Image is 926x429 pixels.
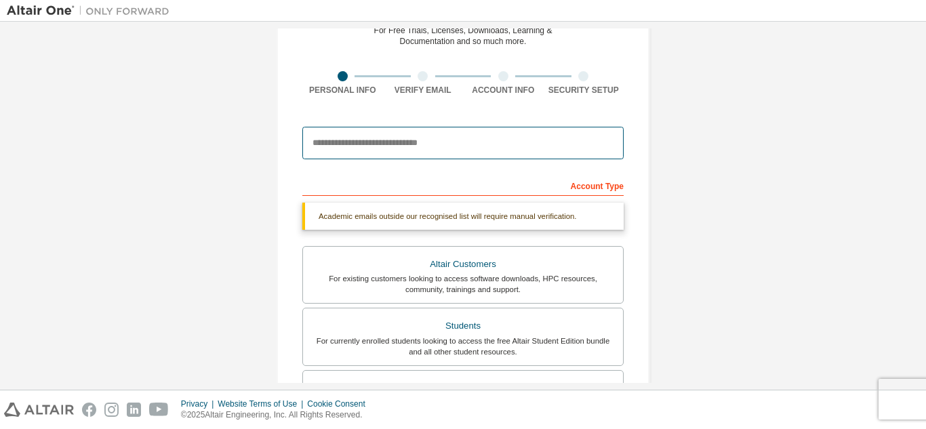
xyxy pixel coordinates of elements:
[181,399,218,409] div: Privacy
[544,85,624,96] div: Security Setup
[383,85,464,96] div: Verify Email
[104,403,119,417] img: instagram.svg
[218,399,307,409] div: Website Terms of Use
[302,203,624,230] div: Academic emails outside our recognised list will require manual verification.
[7,4,176,18] img: Altair One
[149,403,169,417] img: youtube.svg
[4,403,74,417] img: altair_logo.svg
[302,174,624,196] div: Account Type
[311,379,615,398] div: Faculty
[181,409,374,421] p: © 2025 Altair Engineering, Inc. All Rights Reserved.
[311,316,615,335] div: Students
[311,255,615,274] div: Altair Customers
[127,403,141,417] img: linkedin.svg
[311,273,615,295] div: For existing customers looking to access software downloads, HPC resources, community, trainings ...
[463,85,544,96] div: Account Info
[374,25,552,47] div: For Free Trials, Licenses, Downloads, Learning & Documentation and so much more.
[311,335,615,357] div: For currently enrolled students looking to access the free Altair Student Edition bundle and all ...
[82,403,96,417] img: facebook.svg
[307,399,373,409] div: Cookie Consent
[302,85,383,96] div: Personal Info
